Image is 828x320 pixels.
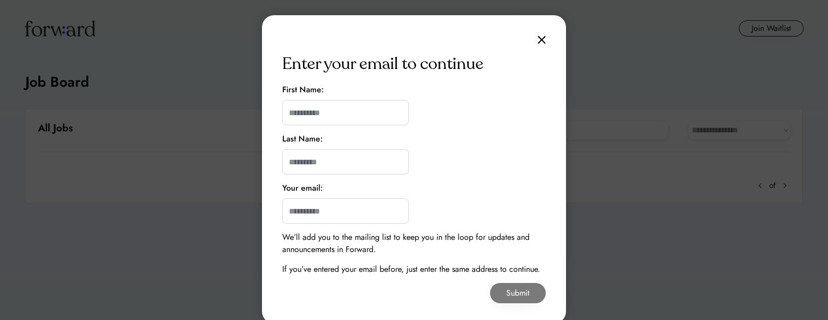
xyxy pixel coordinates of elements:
[282,84,324,96] div: First Name:
[282,182,323,194] div: Your email:
[282,52,483,76] div: Enter your email to continue
[538,35,546,44] img: close.svg
[490,283,546,303] button: Submit
[282,133,323,145] div: Last Name:
[282,231,546,256] div: We’ll add you to the mailing list to keep you in the loop for updates and announcements in Forward.
[282,263,540,275] div: If you’ve entered your email before, just enter the same address to continue.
